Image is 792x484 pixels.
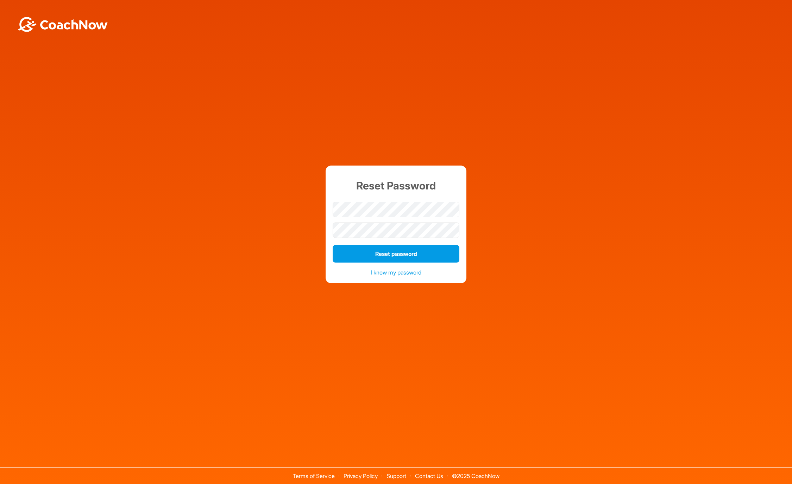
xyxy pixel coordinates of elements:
[333,245,459,263] button: Reset password
[17,17,108,32] img: BwLJSsUCoWCh5upNqxVrqldRgqLPVwmV24tXu5FoVAoFEpwwqQ3VIfuoInZCoVCoTD4vwADAC3ZFMkVEQFDAAAAAElFTkSuQmCC
[386,472,406,479] a: Support
[448,468,503,479] span: © 2025 CoachNow
[293,472,335,479] a: Terms of Service
[333,173,459,199] h1: Reset Password
[371,269,421,276] a: I know my password
[344,472,378,479] a: Privacy Policy
[415,472,443,479] a: Contact Us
